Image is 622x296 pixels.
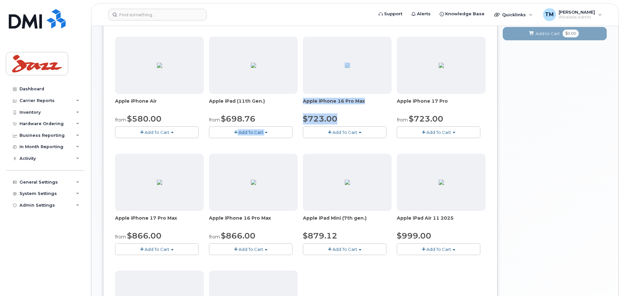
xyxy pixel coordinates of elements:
[397,117,408,123] small: from
[397,215,486,228] div: Apple iPad Air 11 2025
[209,234,220,240] small: from
[145,130,169,135] span: Add To Cart
[127,231,162,240] span: $866.00
[209,243,292,255] button: Add To Cart
[538,8,606,21] div: Tanner Montgomery
[397,243,480,255] button: Add To Cart
[559,9,595,15] span: [PERSON_NAME]
[407,7,435,20] a: Alerts
[397,126,480,138] button: Add To Cart
[303,126,386,138] button: Add To Cart
[115,243,199,255] button: Add To Cart
[145,247,169,252] span: Add To Cart
[435,7,489,20] a: Knowledge Base
[439,180,444,185] img: D05A5B98-8D38-4839-BBA4-545D6CC05E2D.png
[563,30,579,37] span: $0.00
[490,8,537,21] div: Quicklinks
[445,11,485,17] span: Knowledge Base
[115,215,204,228] div: Apple iPhone 17 Pro Max
[439,63,444,68] img: 54DA6595-7360-4791-B2BC-66E23A33F98E.png
[332,247,357,252] span: Add To Cart
[384,11,402,17] span: Support
[209,215,298,228] div: Apple iPhone 16 Pro Max
[374,7,407,20] a: Support
[303,114,337,123] span: $723.00
[345,180,350,185] img: AB7F21FB-E3FC-468F-BE1A-F154ACE5EC51.png
[127,114,162,123] span: $580.00
[417,11,431,17] span: Alerts
[115,234,126,240] small: from
[502,12,526,17] span: Quicklinks
[251,180,256,185] img: 73A59963-EFD8-4598-881B-B96537DCB850.png
[239,247,263,252] span: Add To Cart
[209,126,292,138] button: Add To Cart
[332,130,357,135] span: Add To Cart
[426,247,451,252] span: Add To Cart
[108,9,207,20] input: Find something...
[503,27,607,40] button: Add to Cart $0.00
[239,130,263,135] span: Add To Cart
[115,117,126,123] small: from
[345,63,350,68] img: 73A59963-EFD8-4598-881B-B96537DCB850.png
[426,130,451,135] span: Add To Cart
[303,231,337,240] span: $879.12
[536,31,560,37] span: Add to Cart
[397,231,431,240] span: $999.00
[209,98,298,111] div: Apple iPad (11th Gen.)
[303,243,386,255] button: Add To Cart
[251,63,256,68] img: 9A8DB539-77E5-4E9C-82DF-E802F619172D.png
[115,126,199,138] button: Add To Cart
[545,11,554,19] span: TM
[221,231,255,240] span: $866.00
[157,63,162,68] img: F4BFADD3-883E-414E-8D1C-699800CD86B5.png
[559,15,595,20] span: Wireless Admin
[115,98,204,111] div: Apple iPhone Air
[221,114,255,123] span: $698.76
[209,117,220,123] small: from
[303,98,392,111] div: Apple iPhone 16 Pro Max
[157,180,162,185] img: 207EC68E-9F4F-47C4-ABFE-B92680B90D3F.png
[409,114,443,123] span: $723.00
[303,215,392,228] div: Apple iPad Mini (7th gen.)
[397,98,486,111] div: Apple iPhone 17 Pro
